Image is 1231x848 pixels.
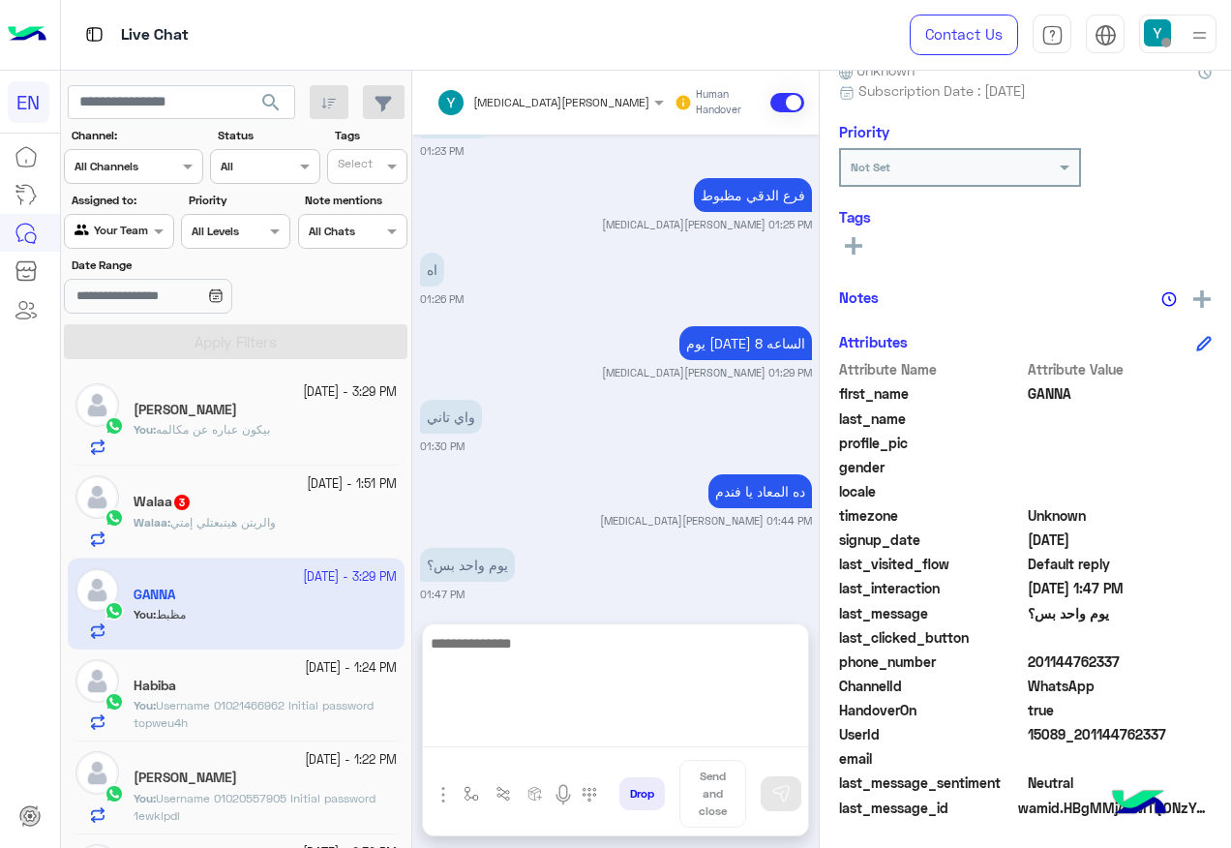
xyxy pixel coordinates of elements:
img: Trigger scenario [495,786,511,802]
span: بيكون عباره عن مكالمه [156,422,270,437]
b: : [134,422,156,437]
span: null [1028,457,1213,477]
span: last_interaction [839,578,1024,598]
span: 2025-10-12T10:47:19.39Z [1028,578,1213,598]
small: 01:26 PM [420,291,464,307]
span: null [1028,627,1213,648]
h5: Habiba [134,678,176,694]
span: last_name [839,409,1024,429]
small: [DATE] - 1:24 PM [305,659,397,678]
img: add [1193,290,1211,308]
button: Send and close [679,760,746,828]
img: profile [1187,23,1212,47]
b: : [134,515,170,530]
h6: Tags [839,208,1212,226]
span: GANNA [1028,383,1213,404]
img: send message [771,784,791,803]
h6: Priority [839,123,889,140]
h5: Walaa [134,494,192,510]
span: 201144762337 [1028,651,1213,672]
span: Username 01021466962 Initial password topweu4h [134,698,374,730]
small: [MEDICAL_DATA][PERSON_NAME] 01:29 PM [602,365,812,380]
img: tab [1095,24,1117,46]
span: 2 [1028,676,1213,696]
label: Priority [189,192,288,209]
img: create order [527,786,543,802]
img: WhatsApp [105,784,124,803]
span: Subscription Date : [DATE] [858,80,1026,101]
span: 15089_201144762337 [1028,724,1213,744]
span: timezone [839,505,1024,526]
span: last_message_sentiment [839,772,1024,793]
img: defaultAdmin.png [75,475,119,519]
img: defaultAdmin.png [75,383,119,427]
p: Live Chat [121,22,189,48]
b: Not Set [851,160,890,174]
label: Tags [335,127,405,144]
img: Logo [8,15,46,55]
h5: Ahmed Sokker [134,770,237,786]
span: Walaa [134,515,167,530]
small: [DATE] - 1:22 PM [305,751,397,770]
span: gender [839,457,1024,477]
h6: Attributes [839,333,908,350]
span: Username 01020557905 Initial password 1ewklpdl [134,791,375,823]
small: [MEDICAL_DATA][PERSON_NAME] 01:44 PM [600,513,812,529]
span: null [1028,481,1213,501]
h5: Hanaa Ahmed [134,402,237,418]
span: search [259,91,283,114]
p: 12/10/2025, 1:47 PM [420,548,515,582]
span: Unknown [1028,505,1213,526]
p: 12/10/2025, 1:26 PM [420,253,444,287]
img: WhatsApp [105,692,124,712]
p: 12/10/2025, 1:25 PM [694,178,812,212]
span: phone_number [839,651,1024,672]
img: WhatsApp [105,416,124,436]
span: last_visited_flow [839,554,1024,574]
span: Attribute Name [839,359,1024,379]
span: [MEDICAL_DATA][PERSON_NAME] [473,95,649,109]
button: Apply Filters [64,324,407,359]
span: Attribute Value [1028,359,1213,379]
img: defaultAdmin.png [75,659,119,703]
span: You [134,422,153,437]
span: HandoverOn [839,700,1024,720]
small: 01:30 PM [420,439,465,454]
img: tab [82,22,106,46]
span: locale [839,481,1024,501]
button: Drop [619,777,665,810]
img: tab [1041,24,1064,46]
img: send attachment [432,783,455,806]
button: create order [520,778,552,810]
h6: Notes [839,288,879,306]
span: null [1028,748,1213,769]
label: Note mentions [305,192,405,209]
img: hulul-logo.png [1105,771,1173,838]
small: [DATE] - 3:29 PM [303,383,397,402]
b: : [134,791,156,805]
p: 12/10/2025, 1:44 PM [708,474,812,508]
label: Status [218,127,317,144]
div: Select [335,155,373,177]
small: Human Handover [696,87,766,118]
label: Assigned to: [72,192,171,209]
img: defaultAdmin.png [75,751,119,795]
small: [MEDICAL_DATA][PERSON_NAME] 01:25 PM [602,217,812,232]
span: 0 [1028,772,1213,793]
small: 01:47 PM [420,587,465,602]
span: last_message_id [839,798,1014,818]
span: يوم واحد بس؟ [1028,603,1213,623]
span: ChannelId [839,676,1024,696]
span: والريتن هيتبعتلي إمتي [170,515,276,530]
img: WhatsApp [105,508,124,528]
img: make a call [582,787,597,803]
img: userImage [1144,19,1171,46]
a: Contact Us [910,15,1018,55]
span: signup_date [839,530,1024,550]
b: : [134,698,156,712]
span: wamid.HBgMMjAxMTQ0NzYyMzM3FQIAEhggQUM1NTU1MUQ0NDE1QzE4OTk3MjAzQjAyMkY1MzgyNEIA [1018,798,1212,818]
div: EN [8,81,49,123]
label: Channel: [72,127,201,144]
span: first_name [839,383,1024,404]
span: Default reply [1028,554,1213,574]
